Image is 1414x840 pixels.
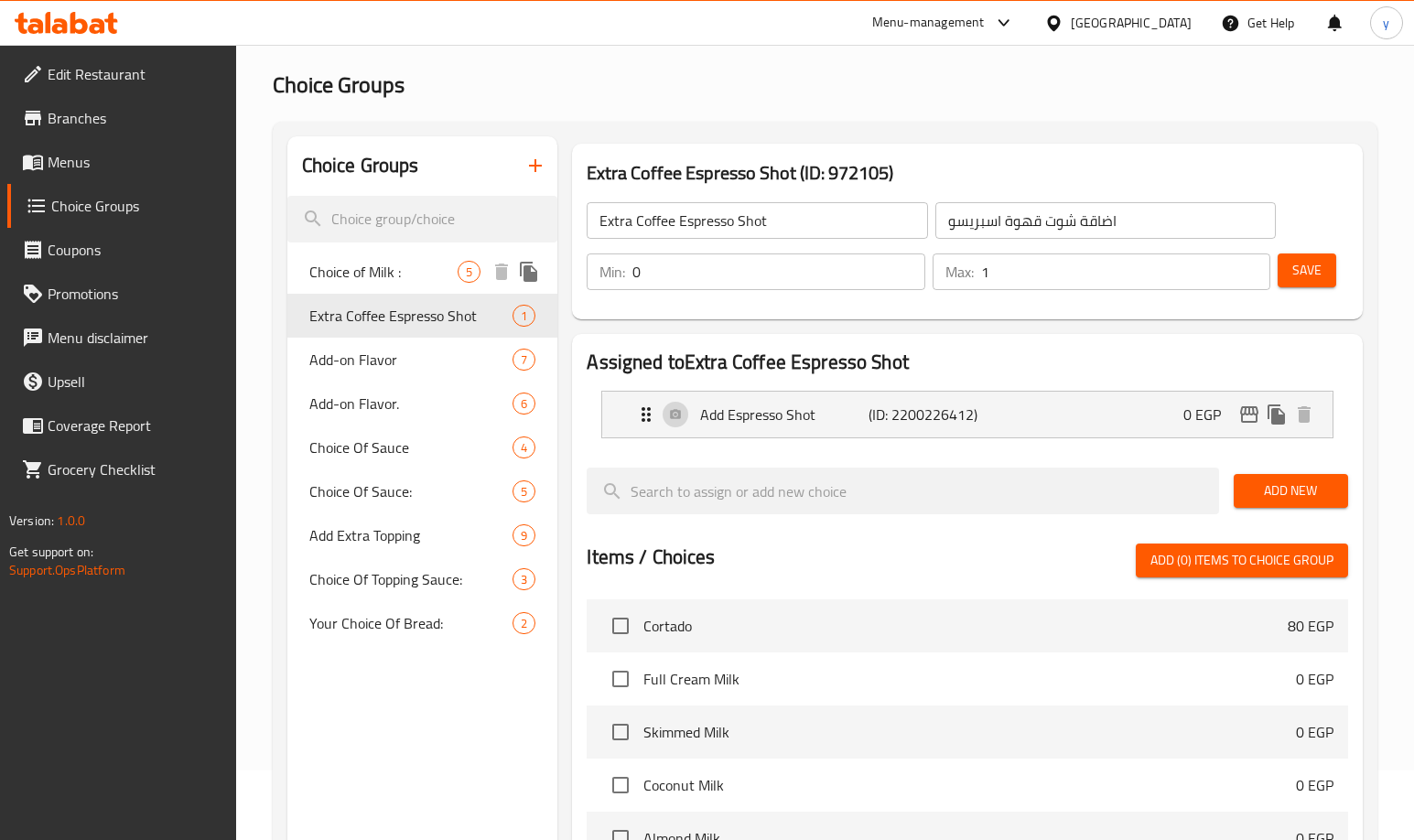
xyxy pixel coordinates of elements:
span: Your Choice Of Bread: [309,612,513,634]
a: Promotions [7,272,236,316]
span: 5 [459,264,480,281]
div: Choices [513,524,535,546]
button: duplicate [1263,401,1290,428]
a: Support.OpsPlatform [9,558,125,582]
span: Version: [9,509,54,533]
p: 80 EGP [1288,615,1333,637]
span: Choice of Milk : [309,261,459,283]
div: Choices [513,393,535,415]
div: Choices [513,305,535,327]
span: Menus [48,151,221,173]
a: Coupons [7,228,236,272]
input: search [287,196,558,242]
div: Extra Coffee Espresso Shot1 [287,294,558,338]
span: Choice Of Sauce [309,436,513,458]
p: Max: [945,261,974,283]
span: Get support on: [9,540,93,564]
p: 0 EGP [1296,721,1333,743]
span: Coverage Report [48,415,221,436]
div: Choice Of Sauce4 [287,425,558,469]
span: y [1383,13,1389,33]
span: 5 [513,483,534,501]
h2: Assigned to Extra Coffee Espresso Shot [587,349,1348,376]
a: Menus [7,140,236,184]
span: Select choice [601,713,640,751]
li: Expand [587,383,1348,446]
span: 3 [513,571,534,588]
span: 2 [513,615,534,632]
a: Upsell [7,360,236,404]
span: Add New [1248,479,1333,502]
span: Cortado [643,615,1288,637]
span: Promotions [48,283,221,305]
div: Your Choice Of Bread:2 [287,601,558,645]
span: Skimmed Milk [643,721,1296,743]
div: Menu-management [872,12,985,34]
div: Add-on Flavor.6 [287,382,558,425]
span: Extra Coffee Espresso Shot [309,305,513,327]
button: Add New [1234,474,1348,508]
div: Choice of Milk :5deleteduplicate [287,250,558,294]
button: delete [488,258,515,285]
button: delete [1290,401,1318,428]
p: 0 EGP [1296,774,1333,796]
h3: Extra Coffee Espresso Shot (ID: 972105) [587,158,1348,188]
a: Edit Restaurant [7,52,236,96]
div: Choices [513,568,535,590]
div: Add Extra Topping9 [287,513,558,557]
div: Expand [602,392,1333,437]
span: Add-on Flavor. [309,393,513,415]
p: 0 EGP [1183,404,1236,425]
span: 9 [513,527,534,544]
span: Coupons [48,239,221,261]
span: Branches [48,107,221,129]
div: Choice Of Sauce:5 [287,469,558,513]
span: 1 [513,307,534,325]
button: edit [1236,401,1263,428]
div: Choices [513,612,535,634]
span: Add (0) items to choice group [1150,549,1333,572]
div: Choices [513,436,535,458]
span: 7 [513,351,534,369]
button: Add (0) items to choice group [1136,544,1348,577]
span: Coconut Milk [643,774,1296,796]
button: duplicate [515,258,543,285]
span: 6 [513,395,534,413]
span: Menu disclaimer [48,327,221,349]
span: Edit Restaurant [48,63,221,85]
div: [GEOGRAPHIC_DATA] [1071,13,1192,33]
span: Add Extra Topping [309,524,513,546]
h2: Choice Groups [302,152,419,179]
span: Choice Groups [273,64,405,105]
span: Grocery Checklist [48,458,221,480]
div: Choices [513,480,535,502]
p: (ID: 2200226412) [869,404,980,425]
span: Upsell [48,371,221,393]
span: Add-on Flavor [309,349,513,371]
p: 0 EGP [1296,668,1333,690]
button: Save [1278,253,1336,287]
span: Full Cream Milk [643,668,1296,690]
a: Grocery Checklist [7,447,236,491]
span: 1.0.0 [57,509,85,533]
div: Choice Of Topping Sauce:3 [287,557,558,601]
span: Choice Of Sauce: [309,480,513,502]
h2: Items / Choices [587,544,715,571]
div: Add-on Flavor7 [287,338,558,382]
span: Choice Of Topping Sauce: [309,568,513,590]
a: Branches [7,96,236,140]
a: Choice Groups [7,184,236,228]
span: Save [1292,259,1322,282]
input: search [587,468,1218,514]
a: Coverage Report [7,404,236,447]
p: Min: [599,261,625,283]
p: Add Espresso Shot [700,404,868,425]
span: 4 [513,439,534,457]
span: Choice Groups [51,195,221,217]
a: Menu disclaimer [7,316,236,360]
